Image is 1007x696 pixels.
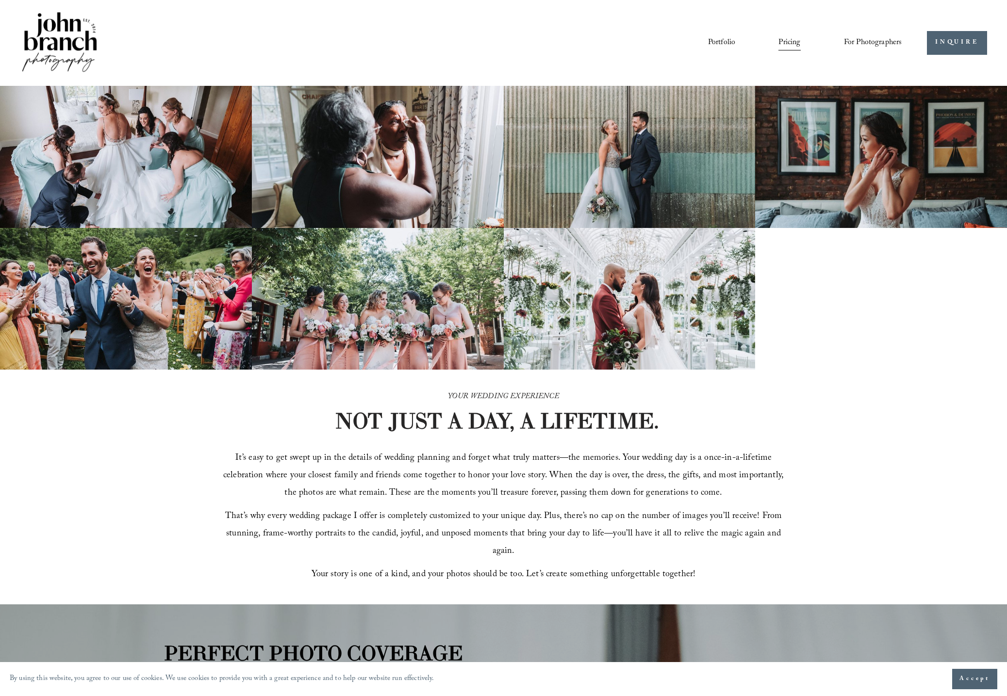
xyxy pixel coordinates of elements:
[20,10,99,76] img: John Branch IV Photography
[10,672,434,686] p: By using this website, you agree to our use of cookies. We use cookies to provide you with a grea...
[504,228,756,370] img: Bride and groom standing in an elegant greenhouse with chandeliers and lush greenery.
[755,86,1007,228] img: Bride adjusting earring in front of framed posters on a brick wall.
[164,640,462,665] strong: PERFECT PHOTO COVERAGE
[448,390,559,404] em: YOUR WEDDING EXPERIENCE
[959,674,990,684] span: Accept
[335,407,659,434] strong: NOT JUST A DAY, A LIFETIME.
[844,34,902,51] a: folder dropdown
[708,34,735,51] a: Portfolio
[312,567,696,583] span: Your story is one of a kind, and your photos should be too. Let’s create something unforgettable ...
[952,669,997,689] button: Accept
[225,509,785,559] span: That’s why every wedding package I offer is completely customized to your unique day. Plus, there...
[927,31,987,55] a: INQUIRE
[252,86,504,228] img: Woman applying makeup to another woman near a window with floral curtains and autumn flowers.
[778,34,800,51] a: Pricing
[223,451,786,501] span: It’s easy to get swept up in the details of wedding planning and forget what truly matters—the me...
[844,35,902,50] span: For Photographers
[504,86,756,228] img: A bride and groom standing together, laughing, with the bride holding a bouquet in front of a cor...
[252,228,504,370] img: A bride and four bridesmaids in pink dresses, holding bouquets with pink and white flowers, smili...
